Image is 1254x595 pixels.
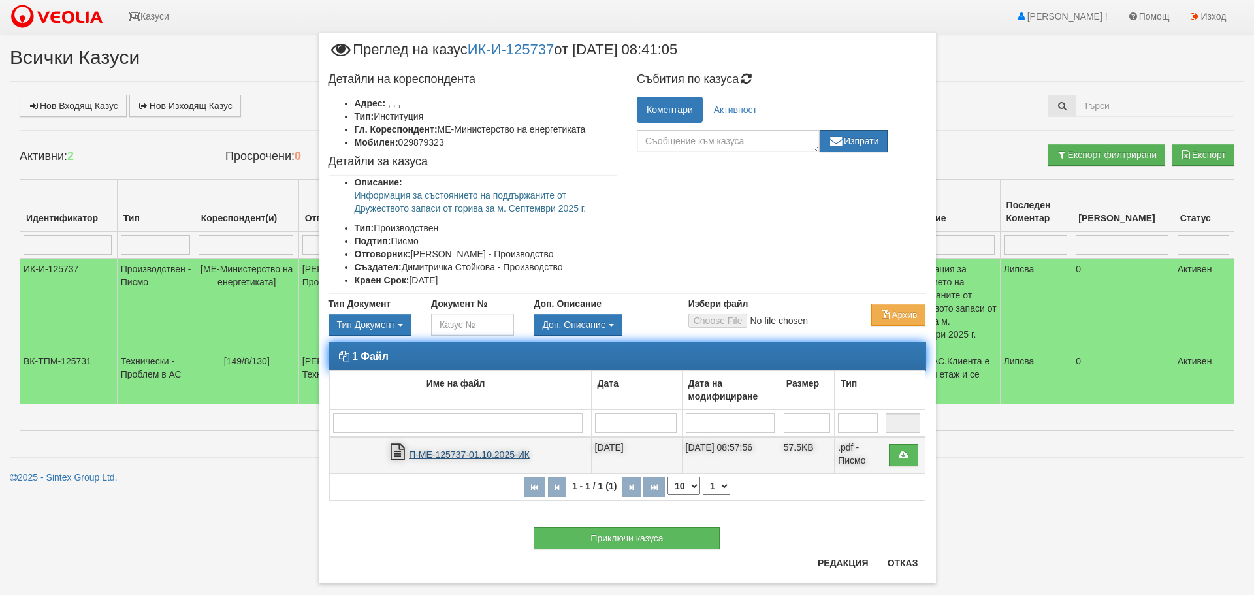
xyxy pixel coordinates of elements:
[548,477,566,497] button: Предишна страница
[355,98,386,108] b: Адрес:
[355,261,618,274] li: Димитричка Стойкова - Производство
[355,262,402,272] b: Създател:
[835,371,882,410] td: Тип: No sort applied, activate to apply an ascending sort
[880,553,926,573] button: Отказ
[810,553,876,573] button: Редакция
[355,177,402,187] b: Описание:
[682,371,780,410] td: Дата на модифициране: No sort applied, activate to apply an ascending sort
[426,378,485,389] b: Име на файл
[355,124,438,135] b: Гл. Кореспондент:
[355,123,618,136] li: МЕ-Министерство на енергетиката
[355,137,398,148] b: Мобилен:
[598,378,619,389] b: Дата
[524,477,545,497] button: Първа страница
[534,297,601,310] label: Доп. Описание
[534,314,668,336] div: Двоен клик, за изчистване на избраната стойност.
[542,319,605,330] span: Доп. Описание
[329,314,411,336] button: Тип Документ
[329,155,618,169] h4: Детайли за казуса
[780,437,834,474] td: 57.5KB
[637,73,926,86] h4: Събития по казуса
[569,481,620,491] span: 1 - 1 / 1 (1)
[534,527,720,549] button: Приключи казуса
[329,314,411,336] div: Двоен клик, за изчистване на избраната стойност.
[871,304,925,326] button: Архив
[329,297,391,310] label: Тип Документ
[431,297,487,310] label: Документ №
[355,248,618,261] li: [PERSON_NAME] - Производство
[355,136,618,149] li: 029879323
[329,73,618,86] h4: Детайли на кореспондента
[337,319,395,330] span: Тип Документ
[882,371,925,410] td: : No sort applied, activate to apply an ascending sort
[355,275,410,285] b: Краен Срок:
[682,437,780,474] td: [DATE] 08:57:56
[468,41,555,57] a: ИК-И-125737
[820,130,888,152] button: Изпрати
[355,189,618,215] p: Информация за състоянието на поддържаните от Дружеството запаси от горива за м. Септември 2025 г.
[786,378,819,389] b: Размер
[780,371,834,410] td: Размер: No sort applied, activate to apply an ascending sort
[355,274,618,287] li: [DATE]
[355,223,374,233] b: Тип:
[355,221,618,234] li: Производствен
[703,477,730,495] select: Страница номер
[355,234,618,248] li: Писмо
[329,371,591,410] td: Име на файл: No sort applied, activate to apply an ascending sort
[643,477,665,497] button: Последна страница
[355,110,618,123] li: Институция
[667,477,700,495] select: Брой редове на страница
[688,378,758,402] b: Дата на модифициране
[704,97,767,123] a: Активност
[355,249,411,259] b: Отговорник:
[835,437,882,474] td: .pdf - Писмо
[841,378,857,389] b: Тип
[637,97,703,123] a: Коментари
[329,42,678,67] span: Преглед на казус от [DATE] 08:41:05
[355,236,391,246] b: Подтип:
[591,371,682,410] td: Дата: No sort applied, activate to apply an ascending sort
[409,449,530,460] a: П-МЕ-125737-01.10.2025-ИК
[352,351,389,362] strong: 1 Файл
[534,314,622,336] button: Доп. Описание
[591,437,682,474] td: [DATE]
[355,111,374,121] b: Тип:
[329,437,925,474] tr: П-МЕ-125737-01.10.2025-ИК.pdf - Писмо
[388,98,400,108] span: , , ,
[431,314,514,336] input: Казус №
[688,297,748,310] label: Избери файл
[622,477,641,497] button: Следваща страница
